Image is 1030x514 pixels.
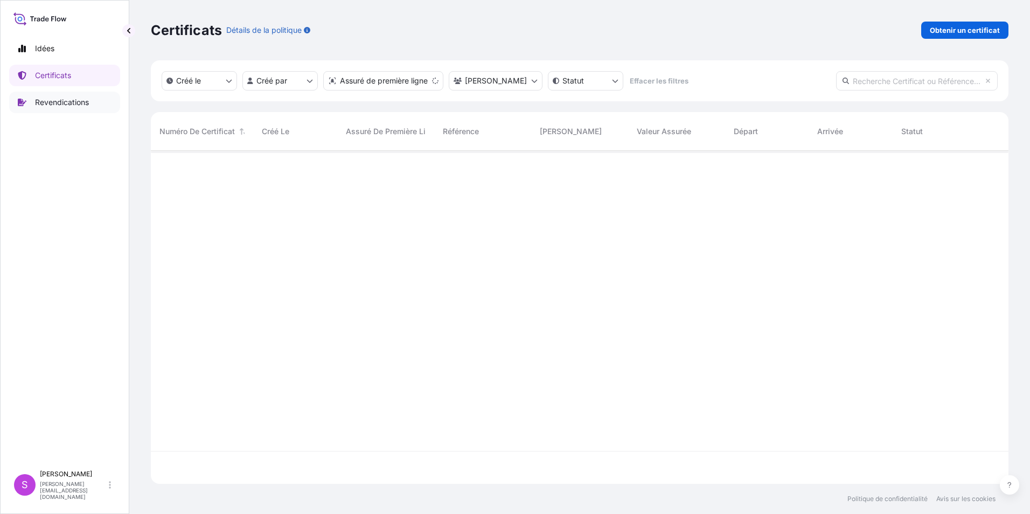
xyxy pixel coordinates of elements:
[921,22,1008,39] a: Obtenir un certificat
[637,126,691,137] span: Valeur assurée
[930,25,1000,36] p: Obtenir un certificat
[443,126,479,137] span: Référence
[176,75,201,86] p: Créé le
[35,70,71,81] p: Certificats
[346,126,439,137] span: Assuré de première ligne
[540,126,602,137] span: [PERSON_NAME]
[40,481,107,500] p: [PERSON_NAME][EMAIL_ADDRESS][DOMAIN_NAME]
[847,495,928,503] a: Politique de confidentialité
[734,126,758,137] span: Départ
[242,71,318,91] button: options de filtre createdBy
[9,38,120,59] a: Idées
[449,71,542,91] button: cargoOwner Options de filtre
[237,125,250,138] button: Trier
[548,71,623,91] button: options de filtre certificateStatus
[226,25,302,36] p: Détails de la politique
[40,470,107,478] p: [PERSON_NAME]
[901,126,923,137] span: Statut
[630,75,688,86] p: Effacer les filtres
[22,480,28,490] span: S
[262,126,289,137] span: Créé le
[159,126,235,137] span: Numéro de certificat
[936,495,996,503] a: Avis sur les cookies
[629,72,689,89] button: Effacer les filtres
[162,71,237,91] button: options de filtre createdOn
[9,65,120,86] a: Certificats
[817,126,843,137] span: Arrivée
[836,71,998,91] input: Recherche Certificat ou Référence...
[256,75,287,86] p: Créé par
[151,22,222,39] p: Certificats
[562,75,584,86] p: Statut
[35,97,89,108] p: Revendications
[340,75,428,86] p: Assuré de première ligne
[323,71,443,91] button: distributeur Options de filtre
[9,92,120,113] a: Revendications
[465,75,527,86] p: [PERSON_NAME]
[35,43,54,54] p: Idées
